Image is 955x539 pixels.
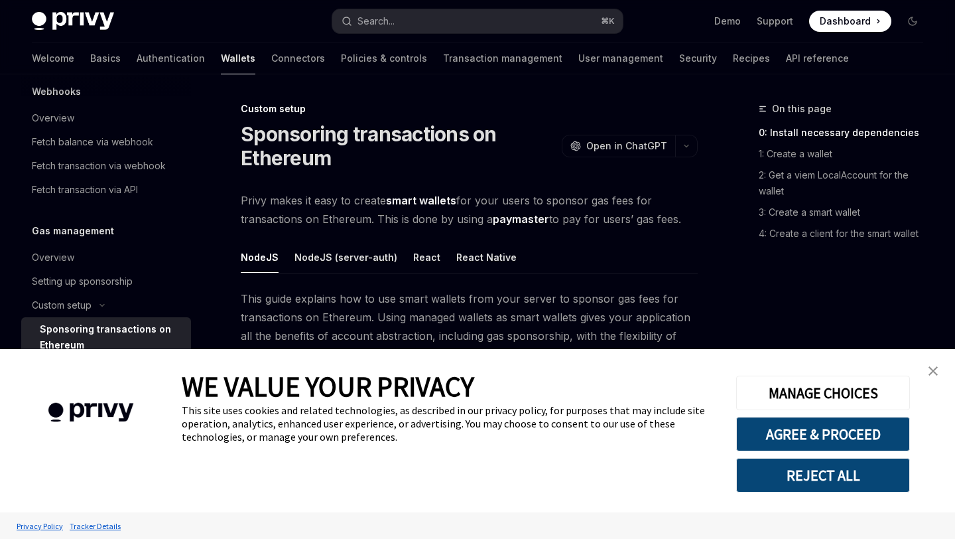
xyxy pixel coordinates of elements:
div: Custom setup [32,297,92,313]
div: Fetch transaction via webhook [32,158,166,174]
div: Fetch transaction via API [32,182,138,198]
span: Privy makes it easy to create for your users to sponsor gas fees for transactions on Ethereum. Th... [241,191,698,228]
button: React Native [456,242,517,273]
a: Basics [90,42,121,74]
a: Policies & controls [341,42,427,74]
span: ⌘ K [601,16,615,27]
div: Setting up sponsorship [32,273,133,289]
div: Search... [357,13,395,29]
a: API reference [786,42,849,74]
a: 2: Get a viem LocalAccount for the wallet [759,165,934,202]
a: Dashboard [809,11,891,32]
button: Open in ChatGPT [562,135,675,157]
a: Setting up sponsorship [21,269,191,293]
div: Custom setup [241,102,698,116]
span: WE VALUE YOUR PRIVACY [182,369,474,404]
button: AGREE & PROCEED [736,417,910,451]
a: Overview [21,106,191,130]
a: Demo [714,15,741,28]
a: Sponsoring transactions on Ethereum [21,317,191,357]
a: 0: Install necessary dependencies [759,122,934,143]
strong: smart wallets [386,194,456,207]
a: Transaction management [443,42,562,74]
img: close banner [928,366,938,376]
span: Open in ChatGPT [586,139,667,153]
span: This guide explains how to use smart wallets from your server to sponsor gas fees for transaction... [241,289,698,364]
h1: Sponsoring transactions on Ethereum [241,122,556,170]
a: Support [757,15,793,28]
a: Tracker Details [66,514,124,538]
button: Search...⌘K [332,9,622,33]
img: dark logo [32,12,114,31]
a: Privacy Policy [13,514,66,538]
a: 3: Create a smart wallet [759,202,934,223]
a: Welcome [32,42,74,74]
button: REJECT ALL [736,458,910,493]
button: NodeJS (server-auth) [294,242,397,273]
div: Overview [32,250,74,266]
a: User management [578,42,663,74]
a: close banner [920,358,946,384]
button: NodeJS [241,242,279,273]
div: Fetch balance via webhook [32,134,153,150]
button: React [413,242,440,273]
a: Fetch balance via webhook [21,130,191,154]
span: Dashboard [820,15,871,28]
a: Recipes [733,42,770,74]
span: On this page [772,101,832,117]
a: Wallets [221,42,255,74]
div: Sponsoring transactions on Ethereum [40,321,183,353]
button: MANAGE CHOICES [736,376,910,410]
a: 4: Create a client for the smart wallet [759,223,934,244]
img: company logo [20,384,162,441]
a: Security [679,42,717,74]
div: This site uses cookies and related technologies, as described in our privacy policy, for purposes... [182,404,716,443]
a: 1: Create a wallet [759,143,934,165]
a: Authentication [137,42,205,74]
div: Overview [32,110,74,126]
a: paymaster [493,212,549,226]
h5: Gas management [32,223,114,239]
button: Toggle dark mode [902,11,923,32]
a: Connectors [271,42,325,74]
a: Fetch transaction via webhook [21,154,191,178]
a: Overview [21,246,191,269]
a: Fetch transaction via API [21,178,191,202]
